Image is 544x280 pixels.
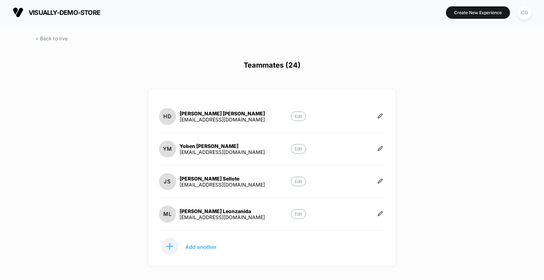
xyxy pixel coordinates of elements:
div: [EMAIL_ADDRESS][DOMAIN_NAME] [180,149,265,155]
p: YM [163,145,172,152]
div: [EMAIL_ADDRESS][DOMAIN_NAME] [180,182,265,188]
div: [EMAIL_ADDRESS][DOMAIN_NAME] [180,214,265,220]
p: Edit [291,177,306,186]
button: Create New Experience [446,6,510,19]
p: Edit [291,144,306,154]
div: [PERSON_NAME] [PERSON_NAME] [180,110,265,116]
img: Visually logo [13,7,23,18]
div: [EMAIL_ADDRESS][DOMAIN_NAME] [180,116,265,122]
div: [PERSON_NAME] Leonzanida [180,208,265,214]
div: Yoben [PERSON_NAME] [180,143,265,149]
p: ML [163,211,172,217]
p: JS [164,178,171,185]
p: HD [163,113,172,120]
div: CG [517,6,531,19]
button: visually-demo-store [11,7,102,18]
p: Edit [291,209,306,219]
p: Add another [185,245,216,248]
button: CG [515,5,533,20]
button: Add another [159,238,230,255]
div: [PERSON_NAME] Sellote [180,176,265,182]
p: Edit [291,112,306,121]
span: visually-demo-store [29,9,100,16]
